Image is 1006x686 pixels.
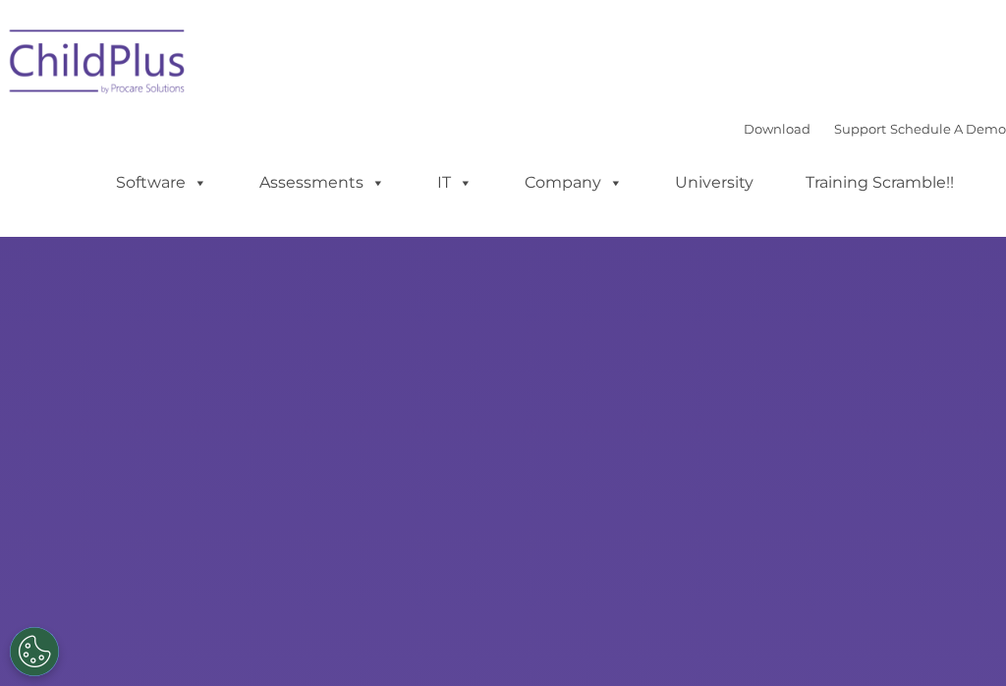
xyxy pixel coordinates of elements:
[10,627,59,676] button: Cookies Settings
[96,163,227,202] a: Software
[505,163,643,202] a: Company
[834,121,886,137] a: Support
[744,121,810,137] a: Download
[655,163,773,202] a: University
[418,163,492,202] a: IT
[240,163,405,202] a: Assessments
[786,163,974,202] a: Training Scramble!!
[890,121,1006,137] a: Schedule A Demo
[744,121,1006,137] font: |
